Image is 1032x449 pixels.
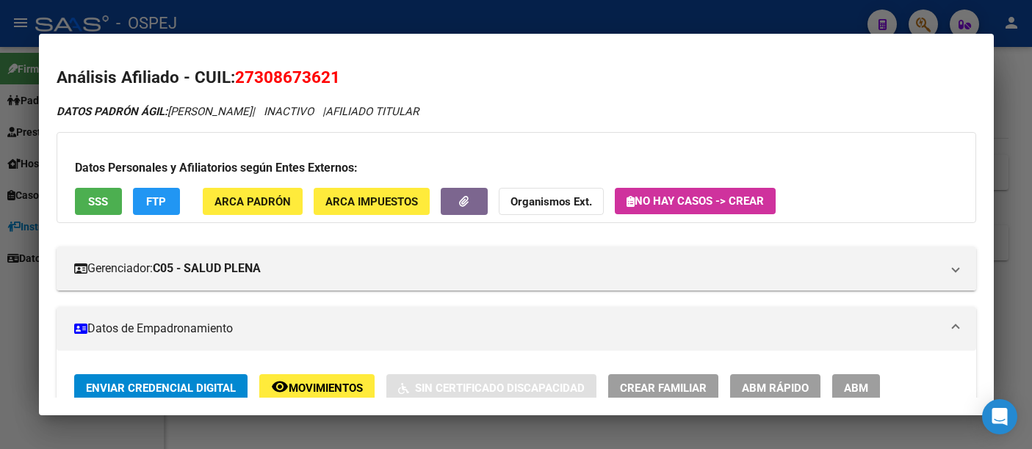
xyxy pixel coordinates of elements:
span: Sin Certificado Discapacidad [415,382,585,395]
button: SSS [75,188,122,215]
h3: Datos Personales y Afiliatorios según Entes Externos: [75,159,958,177]
button: Movimientos [259,374,375,401]
span: Movimientos [289,382,363,395]
span: Enviar Credencial Digital [86,382,236,395]
span: ABM Rápido [742,382,809,395]
button: ABM [832,374,880,401]
strong: C05 - SALUD PLENA [153,260,261,277]
button: Organismos Ext. [499,188,604,215]
span: SSS [88,195,108,208]
div: Open Intercom Messenger [982,399,1017,434]
span: No hay casos -> Crear [627,194,764,208]
strong: DATOS PADRÓN ÁGIL: [57,105,167,118]
span: Crear Familiar [620,382,707,395]
button: FTP [133,188,180,215]
span: AFILIADO TITULAR [325,105,419,118]
span: ABM [844,382,868,395]
button: ARCA Padrón [203,188,303,215]
strong: Organismos Ext. [510,195,592,208]
span: ARCA Padrón [214,195,291,208]
span: 27308673621 [235,67,340,87]
button: ABM Rápido [730,374,820,401]
span: FTP [146,195,166,208]
button: No hay casos -> Crear [615,188,776,214]
button: ARCA Impuestos [314,188,430,215]
h2: Análisis Afiliado - CUIL: [57,65,976,90]
button: Sin Certificado Discapacidad [386,374,596,401]
i: | INACTIVO | [57,105,419,118]
mat-expansion-panel-header: Datos de Empadronamiento [57,307,976,351]
mat-panel-title: Datos de Empadronamiento [74,320,941,337]
span: ARCA Impuestos [325,195,418,208]
mat-icon: remove_red_eye [271,378,289,395]
button: Enviar Credencial Digital [74,374,248,401]
mat-expansion-panel-header: Gerenciador:C05 - SALUD PLENA [57,247,976,291]
button: Crear Familiar [608,374,718,401]
mat-panel-title: Gerenciador: [74,260,941,277]
span: [PERSON_NAME] [57,105,252,118]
